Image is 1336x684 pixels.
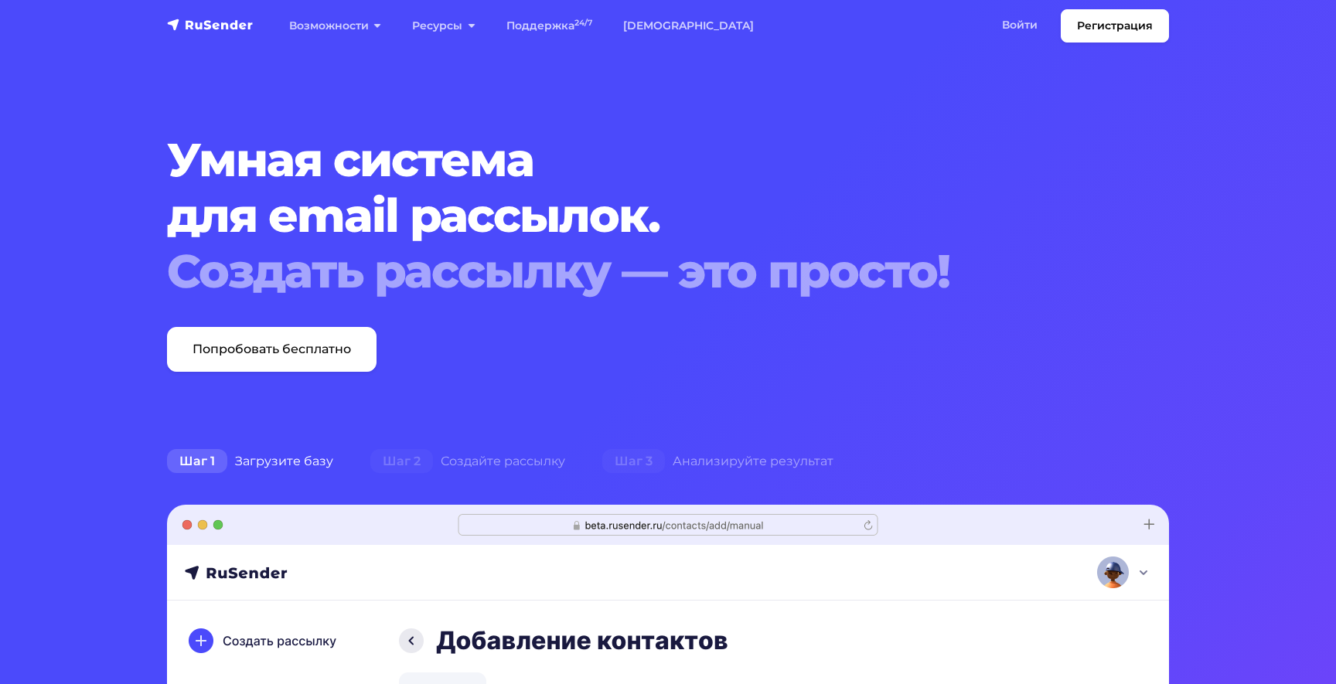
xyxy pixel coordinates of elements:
[167,132,1084,299] h1: Умная система для email рассылок.
[574,18,592,28] sup: 24/7
[167,243,1084,299] div: Создать рассылку — это просто!
[608,10,769,42] a: [DEMOGRAPHIC_DATA]
[370,449,433,474] span: Шаг 2
[167,327,377,372] a: Попробовать бесплатно
[584,446,852,477] div: Анализируйте результат
[987,9,1053,41] a: Войти
[602,449,665,474] span: Шаг 3
[167,449,227,474] span: Шаг 1
[491,10,608,42] a: Поддержка24/7
[1061,9,1169,43] a: Регистрация
[352,446,584,477] div: Создайте рассылку
[397,10,490,42] a: Ресурсы
[274,10,397,42] a: Возможности
[148,446,352,477] div: Загрузите базу
[167,17,254,32] img: RuSender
